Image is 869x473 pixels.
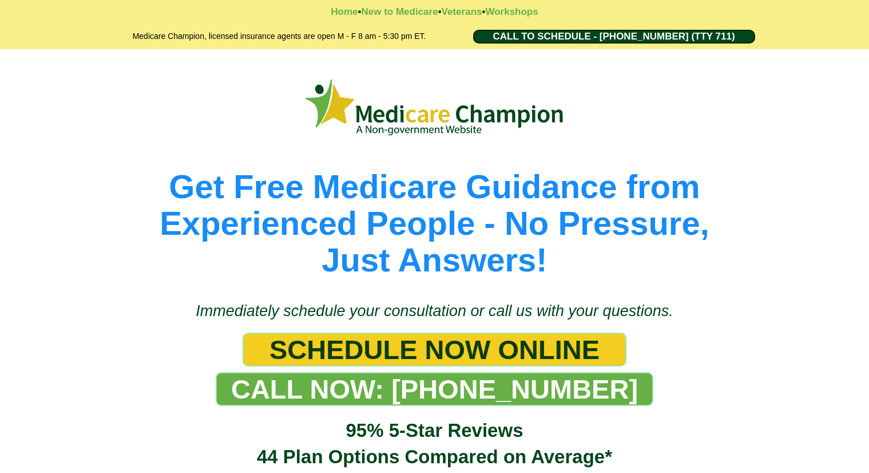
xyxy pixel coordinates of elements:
a: Workshops [485,6,538,17]
span: Immediately schedule your consultation or call us with your questions. [196,302,673,320]
strong: • [482,6,485,17]
span: 95% 5-Star Reviews [346,420,523,441]
span: SCHEDULE NOW ONLINE [269,334,600,365]
a: CALL NOW: 1-888-344-8881 [216,372,653,406]
span: Get Free Medicare Guidance from Experienced People - No Pressure, [160,168,709,242]
a: Home [331,6,358,17]
span: CALL TO SCHEDULE - [PHONE_NUMBER] (TTY 711) [493,31,735,42]
strong: • [358,6,362,17]
h2: Medicare Champion, licensed insurance agents are open M - F 8 am - 5:30 pm ET. [103,30,456,44]
span: CALL NOW: [PHONE_NUMBER] [231,373,638,405]
a: SCHEDULE NOW ONLINE [243,333,626,366]
a: CALL TO SCHEDULE - 1-888-344-8881 (TTY 711) [473,30,755,44]
span: 44 Plan Options Compared on Average* [257,446,612,467]
a: Veterans [442,6,482,17]
span: Just Answers! [322,241,547,278]
strong: • [438,6,442,17]
a: New to Medicare [361,6,438,17]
